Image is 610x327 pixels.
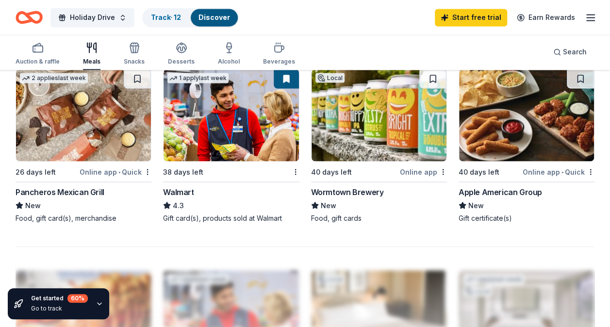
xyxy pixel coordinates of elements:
a: Start free trial [435,9,507,26]
div: Online app Quick [523,165,594,178]
div: Snacks [124,57,145,65]
div: Gift certificate(s) [459,213,594,223]
img: Image for Apple American Group [459,69,594,161]
span: • [561,168,563,176]
span: 4.3 [173,199,184,211]
div: Get started [31,294,88,303]
div: 40 days left [459,166,499,178]
button: Desserts [168,38,195,70]
a: Home [16,6,43,29]
div: 60 % [67,294,88,303]
button: Meals [83,38,100,70]
div: Go to track [31,305,88,312]
div: 26 days left [16,166,56,178]
a: Earn Rewards [511,9,581,26]
div: Pancheros Mexican Grill [16,186,104,197]
img: Image for Wormtown Brewery [312,69,446,161]
span: • [118,168,120,176]
div: Auction & raffle [16,57,60,65]
a: Discover [198,13,230,21]
div: 2 applies last week [20,73,88,83]
button: Search [545,42,594,62]
div: Walmart [163,186,194,197]
div: 38 days left [163,166,203,178]
img: Image for Pancheros Mexican Grill [16,69,151,161]
span: New [25,199,41,211]
div: Desserts [168,57,195,65]
button: Auction & raffle [16,38,60,70]
a: Image for Walmart1 applylast week38 days leftWalmart4.3Gift card(s), products sold at Walmart [163,68,299,223]
span: New [468,199,484,211]
div: Meals [83,57,100,65]
button: Alcohol [218,38,240,70]
a: Image for Apple American Group40 days leftOnline app•QuickApple American GroupNewGift certificate(s) [459,68,594,223]
div: Beverages [263,57,295,65]
img: Image for Walmart [164,69,298,161]
span: New [321,199,336,211]
div: Online app Quick [80,165,151,178]
div: Local [315,73,345,82]
div: Food, gift cards [311,213,447,223]
a: Track· 12 [151,13,181,21]
div: Food, gift card(s), merchandise [16,213,151,223]
div: Online app [400,165,447,178]
div: Apple American Group [459,186,542,197]
a: Image for Wormtown BreweryLocal40 days leftOnline appWormtown BreweryNewFood, gift cards [311,68,447,223]
button: Track· 12Discover [142,8,239,27]
button: Beverages [263,38,295,70]
div: 40 days left [311,166,352,178]
button: Holiday Drive [50,8,134,27]
div: 1 apply last week [167,73,229,83]
div: Gift card(s), products sold at Walmart [163,213,299,223]
div: Wormtown Brewery [311,186,384,197]
div: Alcohol [218,57,240,65]
a: Image for Pancheros Mexican Grill2 applieslast week26 days leftOnline app•QuickPancheros Mexican ... [16,68,151,223]
button: Snacks [124,38,145,70]
span: Search [563,46,587,58]
span: Holiday Drive [70,12,115,23]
